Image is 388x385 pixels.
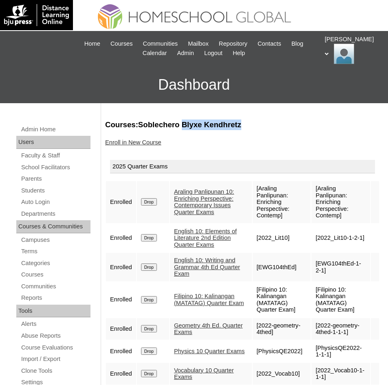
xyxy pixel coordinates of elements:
[4,4,69,26] img: logo-white.png
[253,253,311,281] td: [EWG104thEd]
[20,331,90,341] a: Abuse Reports
[173,49,198,58] a: Admin
[253,224,311,252] td: [2022_Lit10]
[16,305,90,318] div: Tools
[105,119,380,130] h3: Courses:Soblechero Blyxe Kendhretz
[204,49,223,58] span: Logout
[174,228,237,248] a: English 10: Elements of Literature 2nd Edition Quarter Exams
[20,366,90,376] a: Clone Tools
[254,39,285,49] a: Contacts
[16,136,90,149] div: Users
[287,39,307,49] a: Blog
[20,281,90,292] a: Communities
[219,39,247,49] span: Repository
[311,363,370,385] td: [2022_Vocab10-1-1-1]
[200,49,227,58] a: Logout
[141,296,157,303] input: Drop
[253,318,311,340] td: [2022-geometry-4thed]
[334,44,354,64] img: Ariane Ebuen
[141,325,157,332] input: Drop
[20,162,90,173] a: School Facilitators
[16,220,90,233] div: Courses & Communities
[174,293,244,306] a: Filipino 10: Kalinangan (MATATAG) Quarter Exam
[174,188,234,215] a: Araling Panlipunan 10: Enriching Perspective: Contemporary Issues Quarter Exams
[291,39,303,49] span: Blog
[141,263,157,271] input: Drop
[311,224,370,252] td: [2022_Lit10-1-2-1]
[253,363,311,385] td: [2022_Vocab10]
[174,367,234,381] a: Vocabulary 10 Quarter Exams
[143,49,167,58] span: Calendar
[20,246,90,257] a: Terms
[106,341,136,362] td: Enrolled
[110,39,133,49] span: Courses
[139,39,182,49] a: Communities
[177,49,194,58] span: Admin
[311,341,370,362] td: [PhysicsQE2022-1-1-1]
[106,363,136,385] td: Enrolled
[253,181,311,223] td: [Araling Panlipunan: Enriching Perspective: Contemp]
[20,124,90,135] a: Admin Home
[106,253,136,281] td: Enrolled
[139,49,171,58] a: Calendar
[141,347,157,355] input: Drop
[174,322,243,336] a: Geometry 4th Ed. Quarter Exams
[20,235,90,245] a: Campuses
[20,150,90,161] a: Faculty & Staff
[20,354,90,364] a: Import / Export
[174,348,245,354] a: Physics 10 Quarter Exams
[20,343,90,353] a: Course Evaluations
[4,66,384,103] h3: Dashboard
[20,270,90,280] a: Courses
[311,181,370,223] td: [Araling Panlipunan: Enriching Perspective: Contemp]
[143,39,178,49] span: Communities
[311,318,370,340] td: [2022-geometry-4thed-1-1-1]
[188,39,209,49] span: Mailbox
[80,39,104,49] a: Home
[258,39,281,49] span: Contacts
[141,370,157,377] input: Drop
[20,174,90,184] a: Parents
[106,282,136,317] td: Enrolled
[106,39,137,49] a: Courses
[325,35,380,64] div: [PERSON_NAME]
[84,39,100,49] span: Home
[20,197,90,207] a: Auto Login
[20,293,90,303] a: Reports
[20,258,90,268] a: Categories
[141,234,157,241] input: Drop
[106,224,136,252] td: Enrolled
[141,198,157,206] input: Drop
[253,341,311,362] td: [PhysicsQE2022]
[174,257,240,277] a: English 10: Writing and Grammar 4th Ed Quarter Exam
[215,39,251,49] a: Repository
[106,181,136,223] td: Enrolled
[20,319,90,329] a: Alerts
[311,253,370,281] td: [EWG104thEd-1-2-1]
[311,282,370,317] td: [Filipino 10: Kalinangan (MATATAG) Quarter Exam]
[105,139,161,146] a: Enroll in New Course
[20,186,90,196] a: Students
[20,209,90,219] a: Departments
[106,318,136,340] td: Enrolled
[233,49,245,58] span: Help
[229,49,249,58] a: Help
[253,282,311,317] td: [Filipino 10: Kalinangan (MATATAG) Quarter Exam]
[110,160,375,174] div: 2025 Quarter Exams
[184,39,213,49] a: Mailbox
